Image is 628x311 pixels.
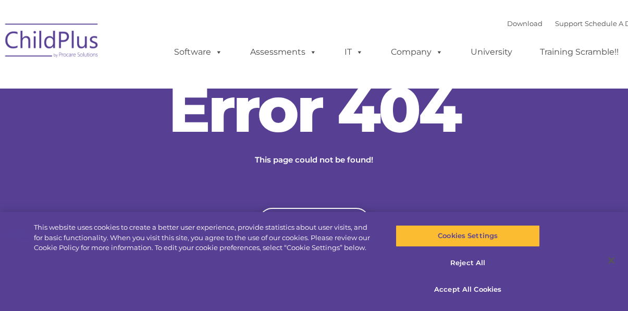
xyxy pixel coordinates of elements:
a: Company [380,42,453,63]
a: Download [507,19,543,28]
button: Reject All [396,252,540,274]
a: IT [334,42,374,63]
h2: Error 404 [158,78,471,141]
div: This website uses cookies to create a better user experience, provide statistics about user visit... [34,222,377,253]
button: Close [600,249,623,272]
a: Back to homepage [259,208,370,234]
button: Accept All Cookies [396,279,540,301]
a: Software [164,42,233,63]
a: Assessments [240,42,327,63]
a: Support [555,19,583,28]
p: This page could not be found! [205,154,424,166]
button: Cookies Settings [396,225,540,247]
a: University [460,42,523,63]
